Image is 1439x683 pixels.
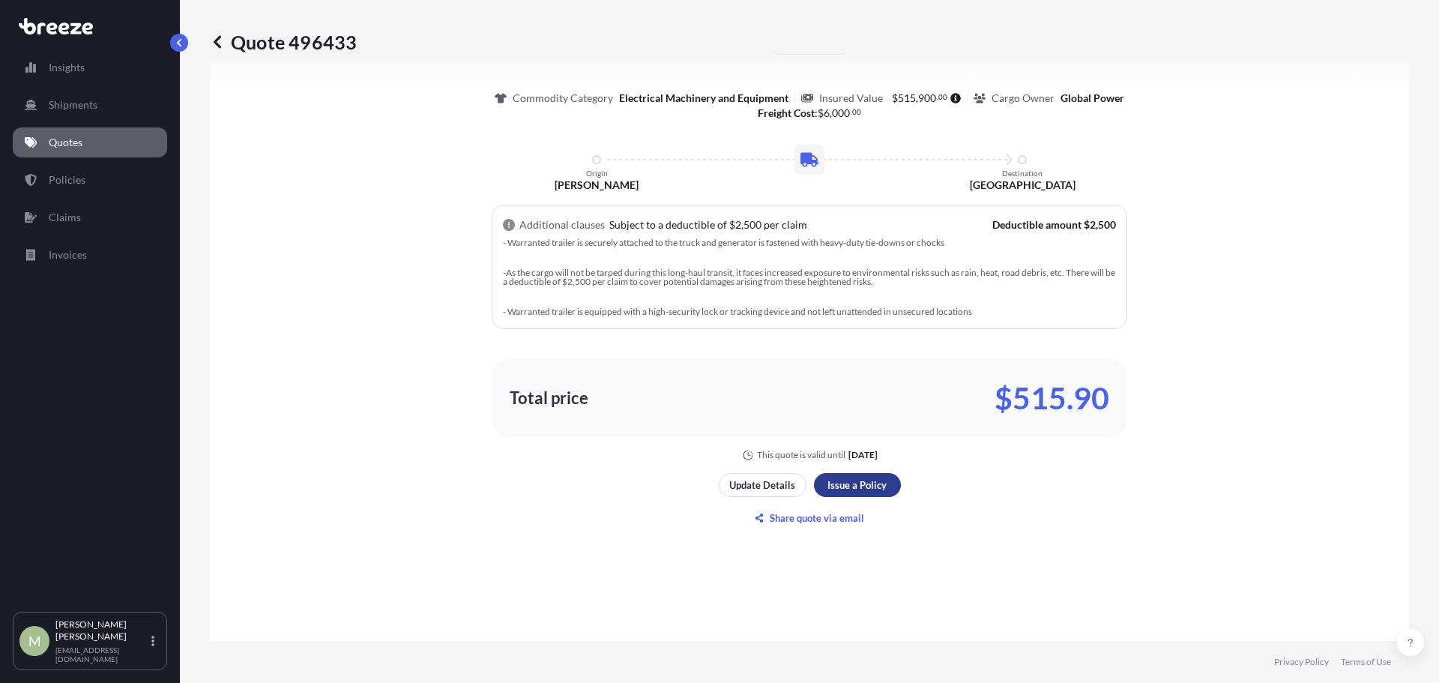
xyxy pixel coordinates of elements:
[970,178,1076,193] p: [GEOGRAPHIC_DATA]
[586,169,608,178] p: Origin
[851,109,852,115] span: .
[13,240,167,270] a: Invoices
[819,91,883,106] p: Insured Value
[49,60,85,75] p: Insights
[13,52,167,82] a: Insights
[1341,656,1391,668] a: Terms of Use
[992,91,1055,106] p: Cargo Owner
[848,449,878,461] p: [DATE]
[937,94,938,100] span: .
[55,619,148,643] p: [PERSON_NAME] [PERSON_NAME]
[830,108,832,118] span: ,
[513,91,613,106] p: Commodity Category
[916,93,918,103] span: ,
[619,91,788,106] p: Electrical Machinery and Equipment
[13,90,167,120] a: Shipments
[49,135,82,150] p: Quotes
[503,268,1116,286] p: -
[1002,169,1043,178] p: Destination
[758,106,815,119] b: Freight Cost
[758,106,862,121] p: :
[13,127,167,157] a: Quotes
[824,108,830,118] span: 6
[49,97,97,112] p: Shipments
[992,217,1116,232] p: Deductible amount $2,500
[510,391,588,406] p: Total price
[719,506,901,530] button: Share quote via email
[770,511,864,526] p: Share quote via email
[729,478,795,493] p: Update Details
[898,93,916,103] span: 515
[995,386,1109,410] p: $515.90
[832,108,850,118] span: 000
[827,478,887,493] p: Issue a Policy
[210,30,357,54] p: Quote 496433
[938,94,947,100] span: 00
[503,267,1115,287] span: As the cargo will not be tarped during this long-haul transit, it faces increased exposure to env...
[852,109,861,115] span: 00
[55,646,148,664] p: [EMAIL_ADDRESS][DOMAIN_NAME]
[892,93,898,103] span: $
[503,307,1116,316] p: - Warranted trailer is equipped with a high-security lock or tracking device and not left unatten...
[519,217,605,232] p: Additional clauses
[757,449,845,461] p: This quote is valid until
[818,108,824,118] span: $
[13,165,167,195] a: Policies
[49,247,87,262] p: Invoices
[503,238,1116,247] p: - Warranted trailer is securely attached to the truck and generator is fastened with heavy-duty t...
[1274,656,1329,668] a: Privacy Policy
[13,202,167,232] a: Claims
[918,93,936,103] span: 900
[49,172,85,187] p: Policies
[609,217,807,232] p: Subject to a deductible of $2,500 per claim
[1061,91,1124,106] p: Global Power
[555,178,639,193] p: [PERSON_NAME]
[719,473,806,497] button: Update Details
[814,473,901,497] button: Issue a Policy
[49,210,81,225] p: Claims
[28,634,41,649] span: M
